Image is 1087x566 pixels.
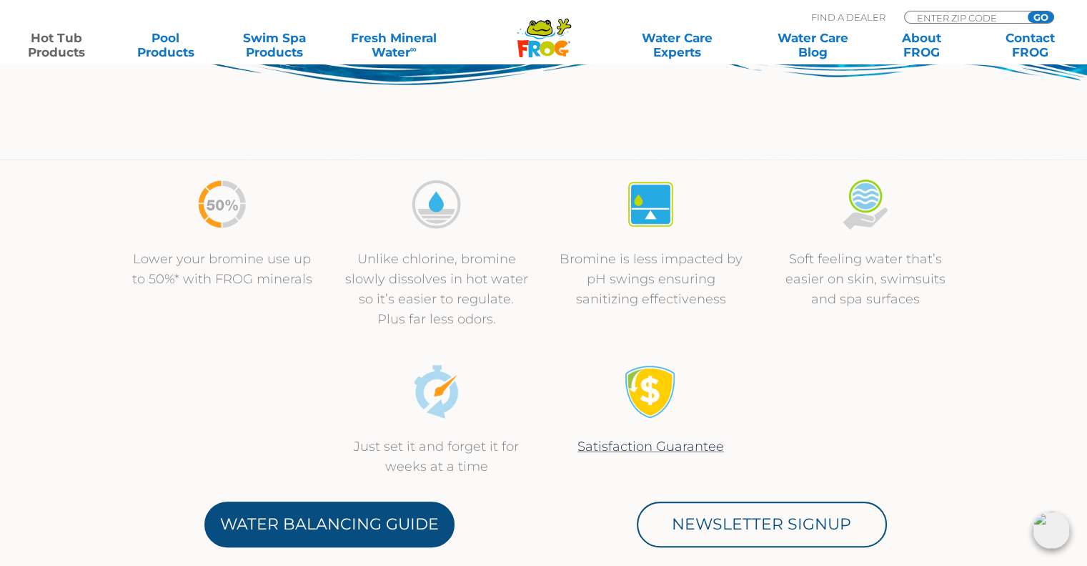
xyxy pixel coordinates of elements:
[770,31,855,59] a: Water CareBlog
[410,177,463,231] img: icon-bromine-disolves
[1033,512,1070,549] img: openIcon
[915,11,1012,24] input: Zip Code Form
[879,31,963,59] a: AboutFROG
[558,249,744,309] p: Bromine is less impacted by pH swings ensuring sanitizing effectiveness
[773,249,958,309] p: Soft feeling water that’s easier on skin, swimsuits and spa surfaces
[232,31,317,59] a: Swim SpaProducts
[341,31,447,59] a: Fresh MineralWater∞
[838,177,892,231] img: icon-soft-feeling
[410,44,416,54] sup: ∞
[123,31,207,59] a: PoolProducts
[608,31,746,59] a: Water CareExperts
[344,436,530,477] p: Just set it and forget it for weeks at a time
[410,365,463,419] img: icon-set-and-forget
[811,11,885,24] p: Find A Dealer
[988,31,1073,59] a: ContactFROG
[624,365,677,419] img: Satisfaction Guarantee Icon
[344,249,530,329] p: Unlike chlorine, bromine slowly dissolves in hot water so it’s easier to regulate. Plus far less ...
[204,502,455,547] a: Water Balancing Guide
[624,177,677,231] img: icon-atease-self-regulates
[637,502,887,547] a: Newsletter Signup
[14,31,99,59] a: Hot TubProducts
[1028,11,1053,23] input: GO
[195,177,249,231] img: icon-50percent-less
[129,249,315,289] p: Lower your bromine use up to 50%* with FROG minerals
[577,439,724,454] a: Satisfaction Guarantee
